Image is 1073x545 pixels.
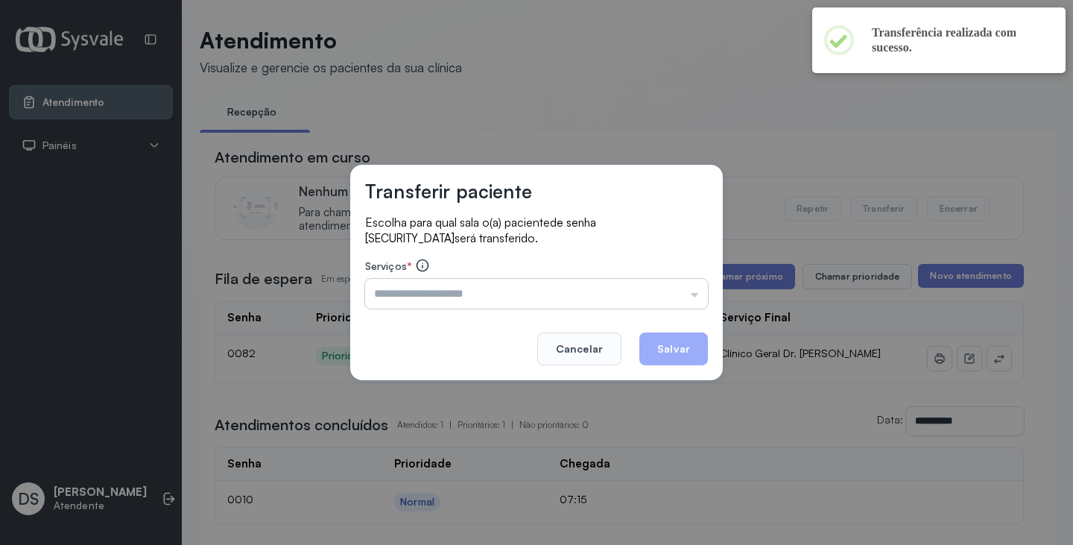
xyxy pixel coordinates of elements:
p: Escolha para qual sala o(a) paciente será transferido. [365,215,708,246]
button: Salvar [639,333,708,365]
h2: Transferência realizada com sucesso. [872,25,1042,55]
span: Serviços [365,259,407,272]
h3: Transferir paciente [365,180,532,203]
span: de senha [SECURITY_DATA] [365,215,596,245]
button: Cancelar [537,333,621,365]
